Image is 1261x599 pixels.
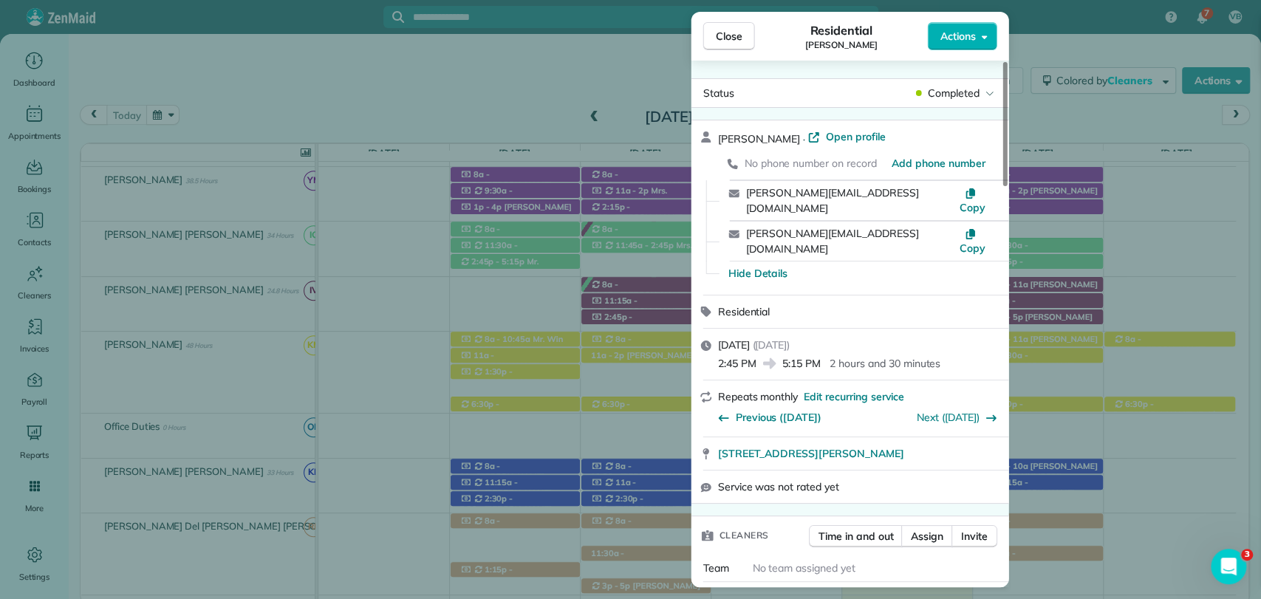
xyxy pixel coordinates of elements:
[736,410,821,425] span: Previous ([DATE])
[728,266,788,281] button: Hide Details
[746,227,919,256] a: [PERSON_NAME][EMAIL_ADDRESS][DOMAIN_NAME]
[901,525,953,547] button: Assign
[718,305,770,318] span: Residential
[808,129,886,144] a: Open profile
[961,529,988,544] span: Invite
[703,22,755,50] button: Close
[703,86,734,100] span: Status
[960,242,985,255] span: Copy
[720,528,769,543] span: Cleaners
[752,338,790,352] span: ( [DATE] )
[718,356,756,371] span: 2:45 PM
[804,389,904,404] span: Edit recurring service
[805,39,878,51] span: [PERSON_NAME]
[718,446,1000,461] a: [STREET_ADDRESS][PERSON_NAME]
[951,525,997,547] button: Invite
[718,410,821,425] button: Previous ([DATE])
[782,356,821,371] span: 5:15 PM
[917,410,997,425] button: Next ([DATE])
[940,29,976,44] span: Actions
[917,411,980,424] a: Next ([DATE])
[1241,549,1253,561] span: 3
[830,356,940,371] p: 2 hours and 30 minutes
[703,561,729,575] span: Team
[718,338,750,352] span: [DATE]
[892,156,985,171] a: Add phone number
[1211,549,1246,584] iframe: Intercom live chat
[718,479,839,494] span: Service was not rated yet
[745,157,877,170] span: No phone number on record
[718,446,904,461] span: [STREET_ADDRESS][PERSON_NAME]
[718,132,801,146] span: [PERSON_NAME]
[800,133,808,145] span: ·
[718,390,798,403] span: Repeats monthly
[819,529,893,544] span: Time in and out
[960,201,985,214] span: Copy
[955,226,990,256] button: Copy
[716,29,742,44] span: Close
[809,525,903,547] button: Time in and out
[810,21,872,39] span: Residential
[928,86,980,100] span: Completed
[826,129,886,144] span: Open profile
[746,186,919,215] a: [PERSON_NAME][EMAIL_ADDRESS][DOMAIN_NAME]
[911,529,943,544] span: Assign
[752,561,855,575] span: No team assigned yet
[955,185,990,215] button: Copy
